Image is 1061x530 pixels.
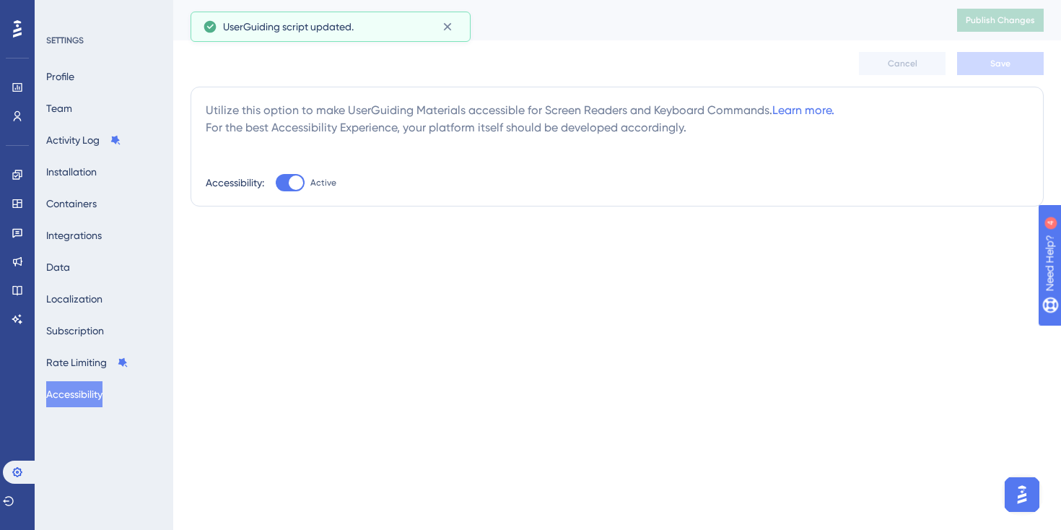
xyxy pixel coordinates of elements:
span: UserGuiding script updated. [223,18,354,35]
span: Publish Changes [966,14,1035,26]
button: Publish Changes [957,9,1044,32]
button: Data [46,254,70,280]
button: Installation [46,159,97,185]
span: Save [990,58,1010,69]
button: Subscription [46,318,104,344]
div: Accessibility: [206,174,264,191]
button: Save [957,52,1044,75]
div: Accessibility [191,10,921,30]
button: Cancel [859,52,946,75]
iframe: UserGuiding AI Assistant Launcher [1000,473,1044,516]
button: Activity Log [46,127,121,153]
a: Learn more. [772,103,834,117]
span: Cancel [888,58,917,69]
span: Need Help? [34,4,90,21]
button: Rate Limiting [46,349,128,375]
button: Team [46,95,72,121]
button: Containers [46,191,97,217]
button: Accessibility [46,381,102,407]
span: Active [310,177,336,188]
button: Profile [46,64,74,90]
button: Localization [46,286,102,312]
div: SETTINGS [46,35,163,46]
div: Utilize this option to make UserGuiding Materials accessible for Screen Readers and Keyboard Comm... [206,102,1029,136]
div: 4 [100,7,105,19]
button: Integrations [46,222,102,248]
